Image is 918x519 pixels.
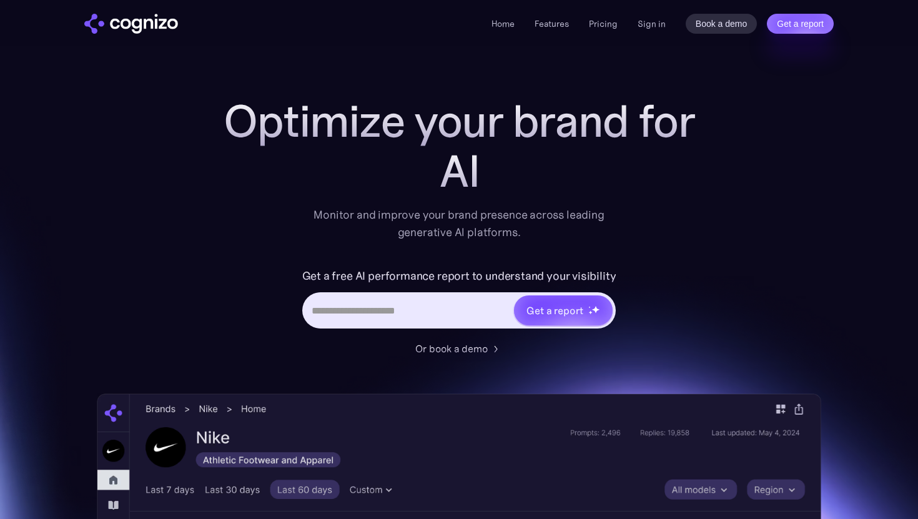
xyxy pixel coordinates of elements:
img: cognizo logo [84,14,178,34]
a: Get a reportstarstarstar [513,294,614,327]
img: star [588,306,590,308]
a: Sign in [638,16,666,31]
a: Get a report [767,14,834,34]
a: Book a demo [686,14,758,34]
div: Or book a demo [415,341,488,356]
a: Features [535,18,569,29]
div: Monitor and improve your brand presence across leading generative AI platforms. [305,206,613,241]
div: Get a report [526,303,583,318]
form: Hero URL Input Form [302,266,616,335]
h1: Optimize your brand for [209,96,709,146]
label: Get a free AI performance report to understand your visibility [302,266,616,286]
a: Home [491,18,515,29]
img: star [591,305,600,314]
div: AI [209,146,709,196]
img: star [588,310,593,315]
a: home [84,14,178,34]
a: Or book a demo [415,341,503,356]
a: Pricing [589,18,618,29]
